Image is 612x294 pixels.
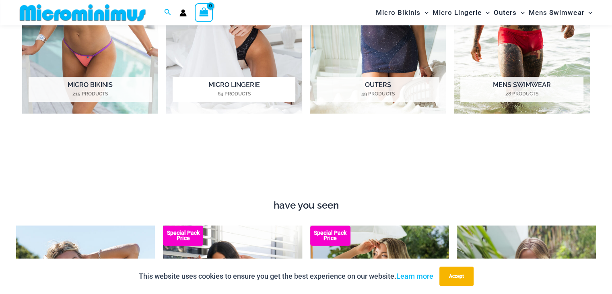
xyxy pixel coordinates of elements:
a: View Shopping Cart, empty [195,3,213,22]
span: Outers [494,2,517,23]
a: OutersMenu ToggleMenu Toggle [492,2,527,23]
span: Menu Toggle [584,2,592,23]
a: Mens SwimwearMenu ToggleMenu Toggle [527,2,594,23]
span: Micro Lingerie [433,2,482,23]
span: Menu Toggle [420,2,429,23]
iframe: TrustedSite Certified [22,135,590,195]
mark: 64 Products [173,90,295,97]
nav: Site Navigation [373,1,596,24]
p: This website uses cookies to ensure you get the best experience on our website. [139,270,433,282]
span: Micro Bikinis [376,2,420,23]
h2: Micro Bikinis [29,77,151,102]
button: Accept [439,267,474,286]
img: MM SHOP LOGO FLAT [16,4,149,22]
a: Micro LingerieMenu ToggleMenu Toggle [431,2,492,23]
h4: have you seen [16,200,596,211]
a: Micro BikinisMenu ToggleMenu Toggle [374,2,431,23]
a: Search icon link [164,8,171,18]
b: Special Pack Price [163,230,203,241]
h2: Micro Lingerie [173,77,295,102]
span: Mens Swimwear [529,2,584,23]
mark: 49 Products [317,90,439,97]
mark: 28 Products [460,90,583,97]
span: Menu Toggle [517,2,525,23]
b: Special Pack Price [310,230,350,241]
a: Account icon link [179,9,187,17]
h2: Mens Swimwear [460,77,583,102]
mark: 215 Products [29,90,151,97]
h2: Outers [317,77,439,102]
span: Menu Toggle [482,2,490,23]
a: Learn more [396,272,433,280]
